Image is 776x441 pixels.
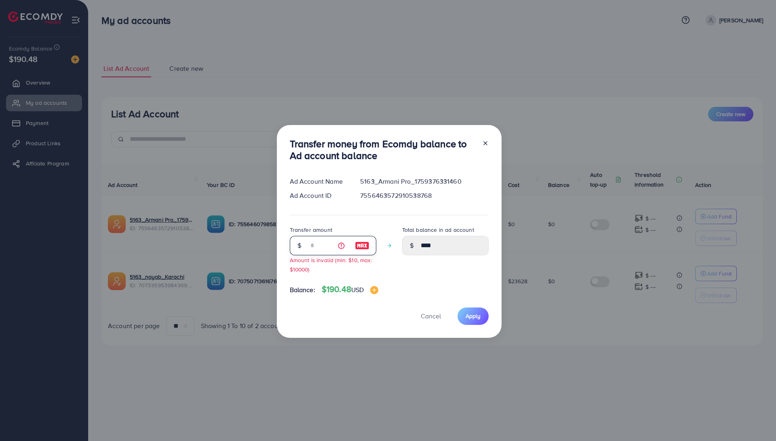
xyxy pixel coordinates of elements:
div: 5163_Armani Pro_1759376331460 [354,177,495,186]
button: Cancel [411,307,451,325]
small: Amount is invalid (min: $10, max: $10000) [290,256,372,273]
img: image [370,286,378,294]
span: Cancel [421,312,441,320]
span: USD [351,285,364,294]
label: Total balance in ad account [402,226,474,234]
h4: $190.48 [322,284,379,295]
div: Ad Account ID [283,191,354,200]
span: Apply [466,312,481,320]
div: 7556463572910538768 [354,191,495,200]
img: image [355,241,369,250]
span: Balance: [290,285,315,295]
button: Apply [458,307,489,325]
h3: Transfer money from Ecomdy balance to Ad account balance [290,138,476,161]
div: Ad Account Name [283,177,354,186]
iframe: Chat [742,405,770,435]
label: Transfer amount [290,226,332,234]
